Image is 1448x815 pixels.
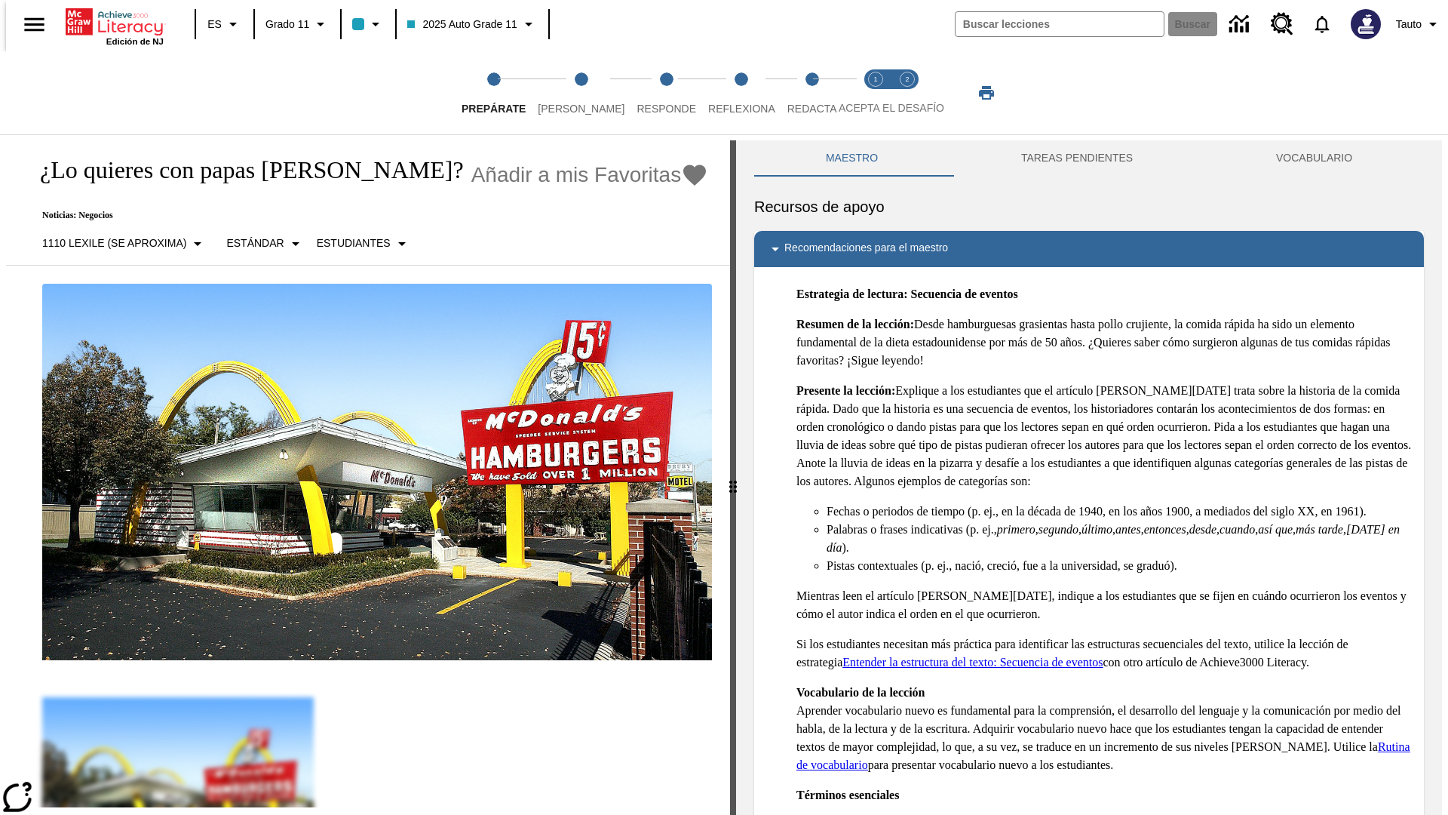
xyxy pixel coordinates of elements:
button: Lee step 2 of 5 [526,51,637,134]
p: Si los estudiantes necesitan más práctica para identificar las estructuras secuenciales del texto... [796,635,1412,672]
a: Entender la estructura del texto: Secuencia de eventos [842,656,1103,669]
strong: Resumen de la lección: [796,318,914,331]
button: Clase: 2025 Auto Grade 11, Selecciona una clase [401,11,543,38]
button: Imprimir [962,79,1011,106]
h1: ¿Lo quieres con papas [PERSON_NAME]? [24,156,464,184]
button: VOCABULARIO [1204,140,1424,177]
em: segundo [1038,523,1078,536]
li: Pistas contextuales (p. ej., nació, creció, fue a la universidad, se graduó). [827,557,1412,575]
a: Centro de información [1220,4,1262,45]
text: 2 [905,75,909,83]
p: Desde hamburguesas grasientas hasta pollo crujiente, la comida rápida ha sido un elemento fundame... [796,315,1412,370]
li: Fechas o periodos de tiempo (p. ej., en la década de 1940, en los años 1900, a mediados del siglo... [827,503,1412,521]
img: Avatar [1351,9,1381,39]
button: Responde step 3 of 5 [624,51,708,134]
span: Añadir a mis Favoritas [471,163,682,187]
p: Estándar [226,235,284,251]
span: Tauto [1396,17,1422,32]
div: activity [736,140,1442,815]
button: Redacta step 5 of 5 [775,51,849,134]
button: Lenguaje: ES, Selecciona un idioma [201,11,249,38]
button: Abrir el menú lateral [12,2,57,47]
div: Pulsa la tecla de intro o la barra espaciadora y luego presiona las flechas de derecha e izquierd... [730,140,736,815]
button: Añadir a mis Favoritas - ¿Lo quieres con papas fritas? [471,161,709,188]
em: primero [997,523,1035,536]
em: así que [1258,523,1293,536]
p: Recomendaciones para el maestro [784,240,948,258]
button: Perfil/Configuración [1390,11,1448,38]
span: 2025 Auto Grade 11 [407,17,517,32]
button: Seleccionar estudiante [311,230,417,257]
span: Prepárate [462,103,526,115]
button: Grado: Grado 11, Elige un grado [259,11,336,38]
input: Buscar campo [956,12,1164,36]
em: entonces [1144,523,1186,536]
button: Maestro [754,140,949,177]
button: Prepárate step 1 of 5 [449,51,538,134]
em: último [1081,523,1112,536]
em: cuando [1219,523,1255,536]
strong: Términos esenciales [796,789,899,801]
button: TAREAS PENDIENTES [949,140,1204,177]
em: más tarde [1296,523,1343,536]
span: [PERSON_NAME] [538,103,624,115]
p: Explique a los estudiantes que el artículo [PERSON_NAME][DATE] trata sobre la historia de la comi... [796,382,1412,491]
button: Reflexiona step 4 of 5 [696,51,787,134]
span: Responde [637,103,696,115]
button: Tipo de apoyo, Estándar [220,230,310,257]
h6: Recursos de apoyo [754,195,1424,219]
span: ES [207,17,222,32]
span: Edición de NJ [106,37,164,46]
li: Palabras o frases indicativas (p. ej., , , , , , , , , , ). [827,521,1412,557]
p: Estudiantes [317,235,391,251]
button: Acepta el desafío lee step 1 of 2 [854,51,897,134]
button: Escoja un nuevo avatar [1342,5,1390,44]
em: antes [1115,523,1141,536]
span: Grado 11 [265,17,309,32]
strong: Vocabulario de la lección [796,686,925,699]
div: Instructional Panel Tabs [754,140,1424,177]
p: Mientras leen el artículo [PERSON_NAME][DATE], indique a los estudiantes que se fijen en cuándo o... [796,587,1412,623]
strong: Presente la lección: [796,384,895,397]
div: Recomendaciones para el maestro [754,231,1424,267]
div: reading [6,140,730,807]
span: ACEPTA EL DESAFÍO [839,102,944,114]
span: Reflexiona [708,103,775,115]
strong: Estrategia de lectura: Secuencia de eventos [796,288,1018,300]
img: Uno de los primeros locales de McDonald's, con el icónico letrero rojo y los arcos amarillos. [42,284,712,661]
p: Aprender vocabulario nuevo es fundamental para la comprensión, el desarrollo del lenguaje y la co... [796,684,1412,774]
button: Acepta el desafío contesta step 2 of 2 [885,51,929,134]
text: 1 [873,75,877,83]
a: Notificaciones [1302,5,1342,44]
div: Portada [66,5,164,46]
em: desde [1189,523,1216,536]
button: El color de la clase es azul claro. Cambiar el color de la clase. [346,11,391,38]
span: Redacta [787,103,837,115]
button: Seleccione Lexile, 1110 Lexile (Se aproxima) [36,230,213,257]
p: Noticias: Negocios [24,210,708,221]
a: Centro de recursos, Se abrirá en una pestaña nueva. [1262,4,1302,45]
p: 1110 Lexile (Se aproxima) [42,235,186,251]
